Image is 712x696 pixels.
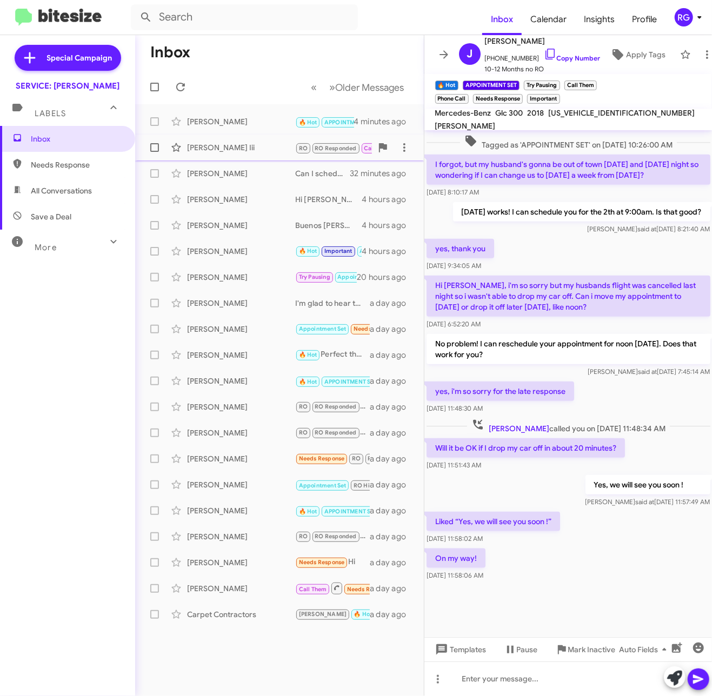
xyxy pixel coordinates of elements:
[324,247,352,255] span: Important
[315,403,356,410] span: RO Responded
[295,271,357,283] div: Hi [PERSON_NAME], sorry for the delay I was checking in with your advisor [PERSON_NAME]. Parts go...
[364,145,392,152] span: Call Them
[427,571,483,579] span: [DATE] 11:58:06 AM
[295,245,362,257] div: We’re offering limited-time specials through the end of the month:Oil Change $159.95 (Reg. $290)T...
[370,350,415,360] div: a day ago
[295,168,350,179] div: Can I schedule and appointment for you?
[47,52,112,63] span: Special Campaign
[360,247,412,255] span: APPOINTMENT SET
[315,429,356,436] span: RO Responded
[528,108,544,118] span: 2018
[305,76,324,98] button: Previous
[435,121,496,131] span: [PERSON_NAME]
[187,376,295,386] div: [PERSON_NAME]
[187,116,295,127] div: [PERSON_NAME]
[370,609,415,620] div: a day ago
[524,81,560,90] small: Try Pausing
[187,220,295,231] div: [PERSON_NAME]
[354,116,415,127] div: 4 minutes ago
[547,640,624,659] button: Mark Inactive
[568,640,616,659] span: Mark Inactive
[675,8,693,26] div: RG
[619,640,671,659] span: Auto Fields
[295,426,370,439] div: Great to hear that! If you need any further assistance or want to schedule your next appointment,...
[354,482,385,489] span: RO Historic
[354,325,400,332] span: Needs Response
[299,586,327,593] span: Call Them
[315,145,356,152] span: RO Responded
[427,276,710,317] p: Hi [PERSON_NAME], i'm so sorry but my husbands flight was cancelled last night so i wasn't able t...
[299,455,345,462] span: Needs Response
[485,48,601,64] span: [PHONE_NUMBER]
[295,115,354,128] div: On my way!
[460,135,676,150] span: Tagged as 'APPOINTMENT SET' on [DATE] 10:26:00 AM
[549,108,695,118] span: [US_VEHICLE_IDENTIFICATION_NUMBER]
[305,76,411,98] nav: Page navigation example
[354,611,372,618] span: 🔥 Hot
[587,225,710,233] span: [PERSON_NAME] [DATE] 8:21:40 AM
[295,452,370,465] div: Liked “I'm glad to hear that! If there's anything else you need regarding your vehicle or to sche...
[362,194,415,205] div: 4 hours ago
[638,367,657,376] span: said at
[295,298,370,309] div: I'm glad to hear that! If you need to schedule future maintenance or repairs for your vehicle, fe...
[635,498,654,506] span: said at
[350,168,415,179] div: 32 minutes ago
[187,505,295,516] div: [PERSON_NAME]
[370,427,415,438] div: a day ago
[544,54,601,62] a: Copy Number
[370,531,415,542] div: a day ago
[150,44,190,61] h1: Inbox
[187,246,295,257] div: [PERSON_NAME]
[299,533,308,540] span: RO
[131,4,358,30] input: Search
[666,8,700,26] button: RG
[31,159,123,170] span: Needs Response
[463,81,520,90] small: APPOINTMENT SET
[295,478,370,491] div: Inbound Call
[35,109,66,118] span: Labels
[427,548,485,568] p: On my way!
[31,185,92,196] span: All Conversations
[527,94,560,104] small: Important
[517,640,538,659] span: Pause
[187,453,295,464] div: [PERSON_NAME]
[370,505,415,516] div: a day ago
[623,4,666,35] a: Profile
[362,246,415,257] div: 4 hours ago
[187,479,295,490] div: [PERSON_NAME]
[427,438,625,458] p: Will it be OK if I drop my car off in about 20 minutes?
[295,194,362,205] div: Hi [PERSON_NAME], no problem at all. When you’re ready, we’ll be here to help with your Mercedes-...
[427,262,481,270] span: [DATE] 9:34:05 AM
[337,273,385,280] span: Appointment Set
[370,453,415,464] div: a day ago
[187,609,295,620] div: Carpet Contractors
[427,461,481,469] span: [DATE] 11:51:43 AM
[187,298,295,309] div: [PERSON_NAME]
[522,4,575,35] span: Calendar
[299,119,317,126] span: 🔥 Hot
[427,239,494,258] p: yes, thank you
[295,608,370,620] div: No worries, just let me know when you have some availability, we are also open on Saturdays.
[15,45,121,71] a: Special Campaign
[295,504,370,517] div: I'm glad to hear that! Feel free to reach out to us if you have any questions or concerns.
[323,76,411,98] button: Next
[324,508,377,515] span: APPOINTMENT SET
[347,586,393,593] span: Needs Response
[299,403,308,410] span: RO
[370,583,415,594] div: a day ago
[187,324,295,334] div: [PERSON_NAME]
[295,323,370,335] div: Hi [PERSON_NAME], my daughter [PERSON_NAME] wrote an email to you on my behalf this morning regar...
[187,194,295,205] div: [PERSON_NAME]
[427,382,574,401] p: yes, i'm so sorry for the late response
[299,559,345,566] span: Needs Response
[357,272,415,283] div: 20 hours ago
[424,640,495,659] button: Templates
[362,220,415,231] div: 4 hours ago
[467,418,669,434] span: called you on [DATE] 11:48:34 AM
[485,35,601,48] span: [PERSON_NAME]
[187,557,295,568] div: [PERSON_NAME]
[295,140,372,154] div: Inbound Call
[427,404,483,412] span: [DATE] 11:48:30 AM
[435,81,458,90] small: 🔥 Hot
